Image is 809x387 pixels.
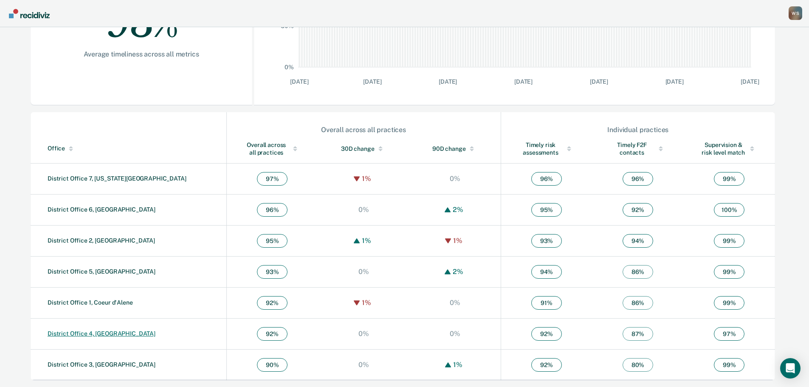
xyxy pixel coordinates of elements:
[257,296,288,310] span: 92 %
[714,203,744,217] span: 100 %
[623,296,653,310] span: 86 %
[531,296,562,310] span: 91 %
[48,206,155,213] a: District Office 6, [GEOGRAPHIC_DATA]
[714,172,744,186] span: 99 %
[451,268,465,276] div: 2%
[623,358,653,372] span: 80 %
[318,134,409,164] th: Toggle SortBy
[531,358,562,372] span: 92 %
[257,172,288,186] span: 97 %
[789,6,802,20] div: W S
[714,296,744,310] span: 99 %
[363,78,381,85] text: [DATE]
[684,134,775,164] th: Toggle SortBy
[609,141,666,156] div: Timely F2F contacts
[439,78,457,85] text: [DATE]
[501,134,592,164] th: Toggle SortBy
[590,78,608,85] text: [DATE]
[623,172,653,186] span: 96 %
[665,78,684,85] text: [DATE]
[448,330,462,338] div: 0%
[623,203,653,217] span: 92 %
[360,237,373,245] div: 1%
[9,9,50,18] img: Recidiviz
[448,175,462,183] div: 0%
[31,134,226,164] th: Toggle SortBy
[48,175,186,182] a: District Office 7, [US_STATE][GEOGRAPHIC_DATA]
[592,134,683,164] th: Toggle SortBy
[335,145,392,153] div: 30D change
[48,361,155,368] a: District Office 3, [GEOGRAPHIC_DATA]
[48,145,223,152] div: Office
[409,134,501,164] th: Toggle SortBy
[514,78,533,85] text: [DATE]
[226,134,318,164] th: Toggle SortBy
[48,299,133,306] a: District Office 1, Coeur d'Alene
[741,78,759,85] text: [DATE]
[531,234,562,248] span: 93 %
[623,234,653,248] span: 94 %
[448,299,462,307] div: 0%
[714,327,744,341] span: 97 %
[257,327,288,341] span: 92 %
[451,237,465,245] div: 1%
[531,327,562,341] span: 92 %
[701,141,758,156] div: Supervision & risk level match
[257,265,288,279] span: 93 %
[623,265,653,279] span: 86 %
[623,327,653,341] span: 87 %
[48,268,155,275] a: District Office 5, [GEOGRAPHIC_DATA]
[257,203,288,217] span: 96 %
[714,358,744,372] span: 99 %
[356,206,371,214] div: 0%
[518,141,575,156] div: Timely risk assessments
[531,203,562,217] span: 95 %
[360,299,373,307] div: 1%
[714,265,744,279] span: 99 %
[227,126,500,134] div: Overall across all practices
[58,50,225,58] div: Average timeliness across all metrics
[48,330,155,337] a: District Office 4, [GEOGRAPHIC_DATA]
[356,361,371,369] div: 0%
[257,358,288,372] span: 90 %
[356,330,371,338] div: 0%
[426,145,484,153] div: 90D change
[789,6,802,20] button: Profile dropdown button
[360,175,373,183] div: 1%
[257,234,288,248] span: 95 %
[451,206,465,214] div: 2%
[531,172,562,186] span: 96 %
[502,126,775,134] div: Individual practices
[780,358,801,379] div: Open Intercom Messenger
[244,141,301,156] div: Overall across all practices
[48,237,155,244] a: District Office 2, [GEOGRAPHIC_DATA]
[356,268,371,276] div: 0%
[531,265,562,279] span: 94 %
[451,361,465,369] div: 1%
[290,78,308,85] text: [DATE]
[714,234,744,248] span: 99 %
